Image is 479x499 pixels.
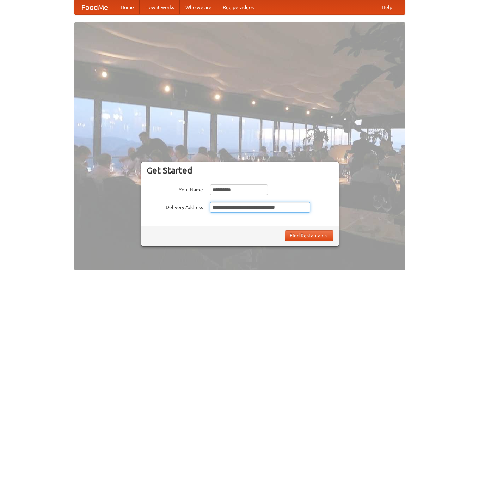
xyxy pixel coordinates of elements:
a: How it works [140,0,180,14]
button: Find Restaurants! [285,230,333,241]
a: Home [115,0,140,14]
a: Who we are [180,0,217,14]
h3: Get Started [147,165,333,176]
label: Your Name [147,184,203,193]
a: Recipe videos [217,0,259,14]
a: Help [376,0,398,14]
label: Delivery Address [147,202,203,211]
a: FoodMe [74,0,115,14]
